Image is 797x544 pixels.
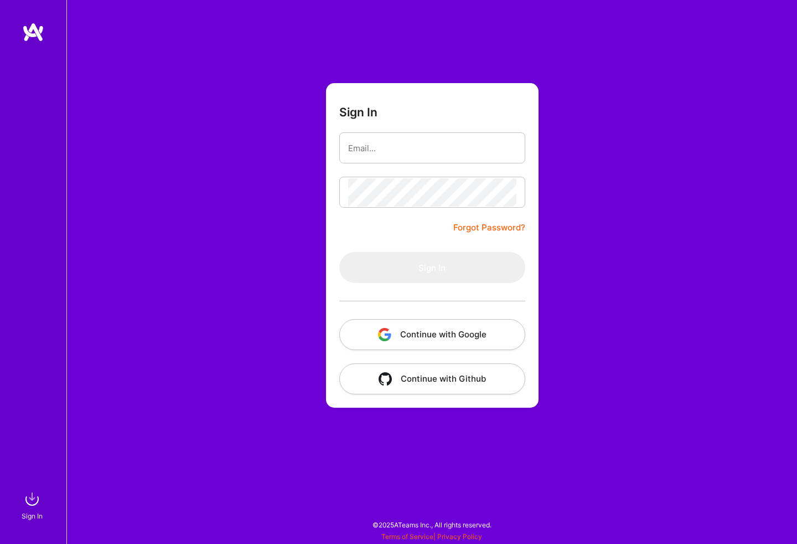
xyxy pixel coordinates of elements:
[339,105,377,119] h3: Sign In
[339,319,525,350] button: Continue with Google
[21,488,43,510] img: sign in
[339,363,525,394] button: Continue with Github
[379,372,392,386] img: icon
[339,252,525,283] button: Sign In
[66,511,797,538] div: © 2025 ATeams Inc., All rights reserved.
[23,488,43,522] a: sign inSign In
[348,134,516,162] input: Email...
[381,532,482,541] span: |
[453,221,525,234] a: Forgot Password?
[381,532,433,541] a: Terms of Service
[22,510,43,522] div: Sign In
[378,328,391,341] img: icon
[437,532,482,541] a: Privacy Policy
[22,22,44,42] img: logo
